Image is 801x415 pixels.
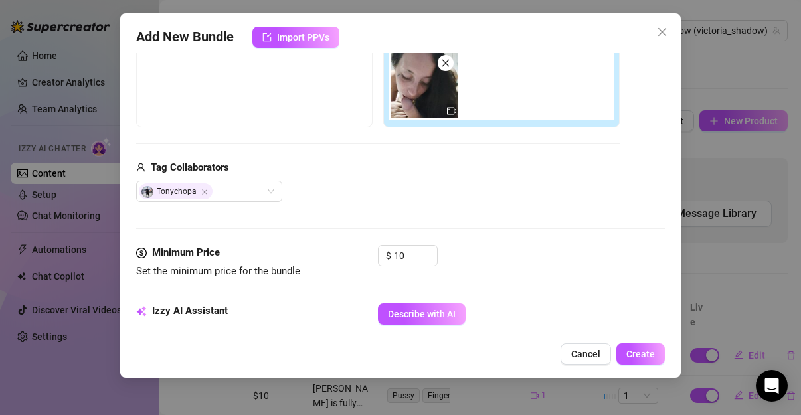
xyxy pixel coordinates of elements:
span: Add New Bundle [136,27,234,48]
span: dollar [136,245,147,261]
button: Close [652,21,673,42]
span: Set the minimum price for the bundle [136,265,300,277]
span: Cancel [571,349,600,359]
span: Import PPVs [277,32,329,42]
span: video-camera [447,106,456,116]
span: Tonychopa [139,183,213,199]
strong: Minimum Price [152,246,220,258]
span: user [136,160,145,176]
button: Create [616,343,665,365]
span: Describe with AI [388,309,456,319]
span: import [262,33,272,42]
span: Create [626,349,655,359]
span: close [657,27,667,37]
button: Cancel [561,343,611,365]
span: Close [652,27,673,37]
strong: Izzy AI Assistant [152,305,228,317]
img: avatar.jpg [141,186,153,198]
strong: Tag Collaborators [151,161,229,173]
div: Open Intercom Messenger [756,370,788,402]
img: media [391,51,458,118]
button: Import PPVs [252,27,339,48]
span: Close [201,189,208,195]
span: close [441,58,450,68]
button: Describe with AI [378,303,466,325]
